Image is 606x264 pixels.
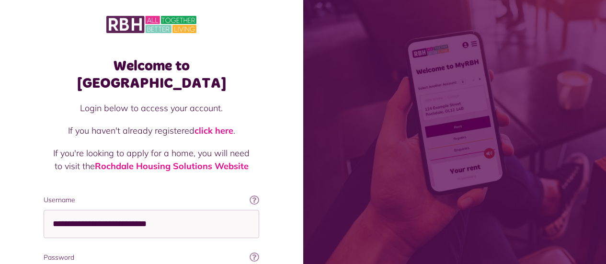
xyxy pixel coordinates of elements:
a: Rochdale Housing Solutions Website [95,161,249,172]
label: Username [44,195,259,205]
a: click here [194,125,233,136]
p: If you're looking to apply for a home, you will need to visit the [53,147,250,172]
img: MyRBH [106,14,196,34]
label: Password [44,253,259,263]
h1: Welcome to [GEOGRAPHIC_DATA] [44,57,259,92]
p: If you haven't already registered . [53,124,250,137]
p: Login below to access your account. [53,102,250,115]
